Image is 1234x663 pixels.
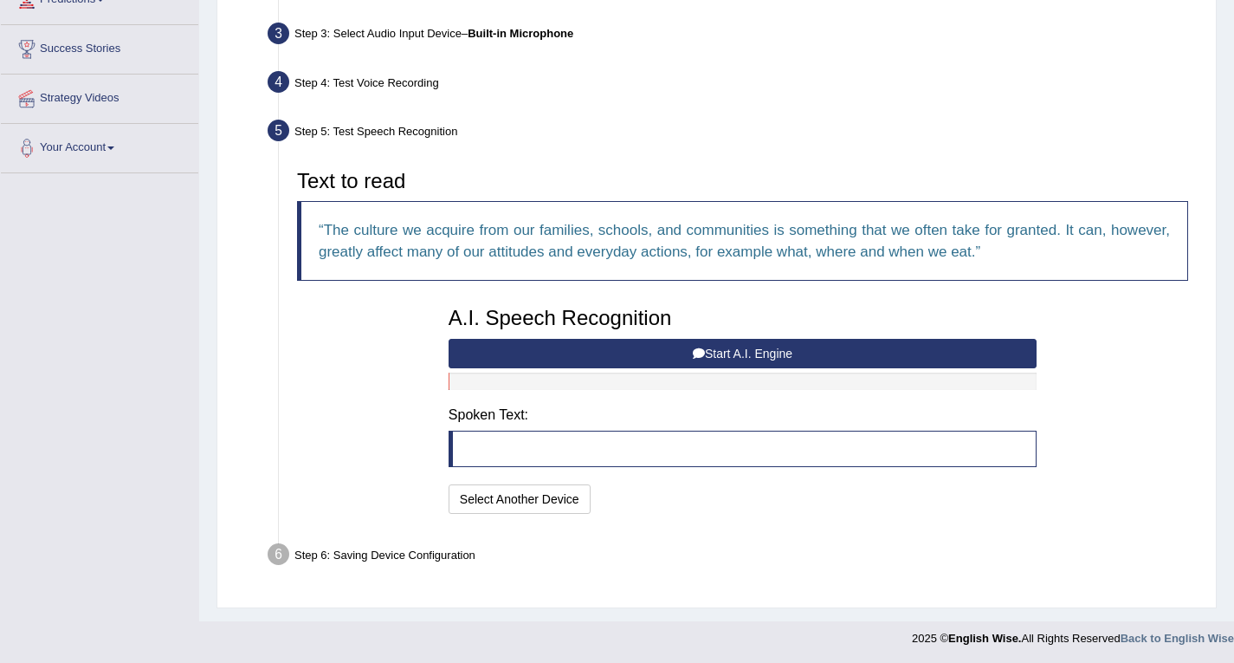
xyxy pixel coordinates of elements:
[468,27,573,40] b: Built-in Microphone
[449,484,591,514] button: Select Another Device
[260,114,1208,153] div: Step 5: Test Speech Recognition
[319,222,1170,260] q: The culture we acquire from our families, schools, and communities is something that we often tak...
[1,124,198,167] a: Your Account
[912,621,1234,647] div: 2025 © All Rights Reserved
[462,27,573,40] span: –
[260,66,1208,104] div: Step 4: Test Voice Recording
[297,170,1188,192] h3: Text to read
[260,538,1208,576] div: Step 6: Saving Device Configuration
[1,75,198,118] a: Strategy Videos
[1,25,198,68] a: Success Stories
[260,17,1208,55] div: Step 3: Select Audio Input Device
[1121,632,1234,645] a: Back to English Wise
[449,407,1037,423] h4: Spoken Text:
[449,339,1037,368] button: Start A.I. Engine
[449,307,1037,329] h3: A.I. Speech Recognition
[948,632,1021,645] strong: English Wise.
